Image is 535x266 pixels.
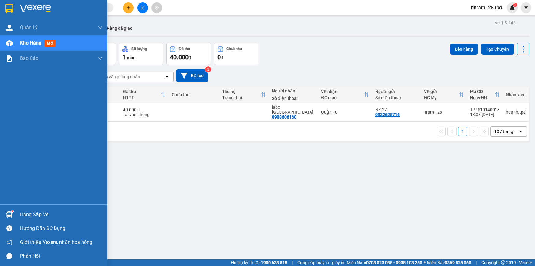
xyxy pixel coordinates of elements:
span: caret-down [523,5,529,10]
span: món [127,55,136,60]
span: ⚪️ [424,261,426,264]
button: plus [123,2,134,13]
div: VP nhận [321,89,364,94]
div: Hàng sắp về [20,210,103,219]
button: Số lượng1món [119,43,163,65]
div: Mã GD [470,89,495,94]
button: Tạo Chuyến [481,44,514,55]
div: 0908606160 [272,115,296,119]
button: aim [151,2,162,13]
div: 0932628716 [375,112,400,117]
svg: open [518,129,523,134]
div: Số điện thoại [375,95,418,100]
span: Miền Nam [347,259,422,266]
span: | [476,259,477,266]
div: VP gửi [424,89,459,94]
button: Hàng đã giao [102,21,137,36]
div: Chọn văn phòng nhận [98,74,140,80]
sup: 1 [513,3,517,7]
div: haanh.tpd [506,110,526,115]
th: Toggle SortBy [421,87,467,103]
div: Đã thu [179,47,190,51]
div: Quận 10 [321,110,369,115]
div: labo việt tiên [272,105,315,115]
div: Người nhận [272,88,315,93]
th: Toggle SortBy [120,87,169,103]
button: 1 [458,127,467,136]
span: đ [189,55,191,60]
span: Miền Bắc [427,259,471,266]
span: notification [6,239,12,245]
div: Trạng thái [222,95,261,100]
th: Toggle SortBy [219,87,269,103]
div: Hướng dẫn sử dụng [20,224,103,233]
sup: 1 [12,210,13,212]
span: plus [126,6,131,10]
img: icon-new-feature [510,5,515,10]
img: warehouse-icon [6,40,13,46]
img: solution-icon [6,55,13,62]
div: 40.000 đ [123,107,166,112]
span: 0 [217,53,221,61]
span: bitram128.tpd [466,4,507,11]
sup: 2 [205,66,211,72]
span: Giới thiệu Vexere, nhận hoa hồng [20,238,92,246]
span: | [292,259,293,266]
span: Hỗ trợ kỹ thuật: [231,259,287,266]
strong: 0369 525 060 [445,260,471,265]
button: file-add [137,2,148,13]
div: Chưa thu [226,47,242,51]
th: Toggle SortBy [467,87,503,103]
div: Số điện thoại [272,96,315,101]
div: Người gửi [375,89,418,94]
img: warehouse-icon [6,211,13,218]
button: Bộ lọc [176,69,208,82]
button: caret-down [521,2,531,13]
button: Lên hàng [450,44,478,55]
img: warehouse-icon [6,25,13,31]
div: Tại văn phòng [123,112,166,117]
span: file-add [140,6,145,10]
span: copyright [501,260,505,265]
th: Toggle SortBy [318,87,372,103]
span: đ [221,55,223,60]
span: 40.000 [170,53,189,61]
div: Trạm 128 [424,110,464,115]
span: 1 [122,53,126,61]
div: Đã thu [123,89,161,94]
div: Số lượng [131,47,147,51]
span: down [98,56,103,61]
img: logo-vxr [5,4,13,13]
div: Phản hồi [20,252,103,261]
span: Báo cáo [20,54,38,62]
strong: 0708 023 035 - 0935 103 250 [366,260,422,265]
span: 1 [514,3,516,7]
div: 18:08 [DATE] [470,112,500,117]
span: Quản Lý [20,24,38,31]
div: Ngày ĐH [470,95,495,100]
div: TP2510140013 [470,107,500,112]
div: Chưa thu [172,92,216,97]
span: question-circle [6,225,12,231]
svg: open [165,74,170,79]
span: Cung cấp máy in - giấy in: [297,259,345,266]
div: 10 / trang [494,128,513,135]
span: mới [44,40,56,47]
span: aim [155,6,159,10]
div: Thu hộ [222,89,261,94]
div: HTTT [123,95,161,100]
div: NK 27 [375,107,418,112]
span: down [98,25,103,30]
div: ĐC lấy [424,95,459,100]
span: message [6,253,12,259]
button: Chưa thu0đ [214,43,258,65]
button: Đã thu40.000đ [166,43,211,65]
strong: 1900 633 818 [261,260,287,265]
div: ver 1.8.146 [495,19,516,26]
div: ĐC giao [321,95,364,100]
span: Kho hàng [20,40,41,46]
div: Nhân viên [506,92,526,97]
